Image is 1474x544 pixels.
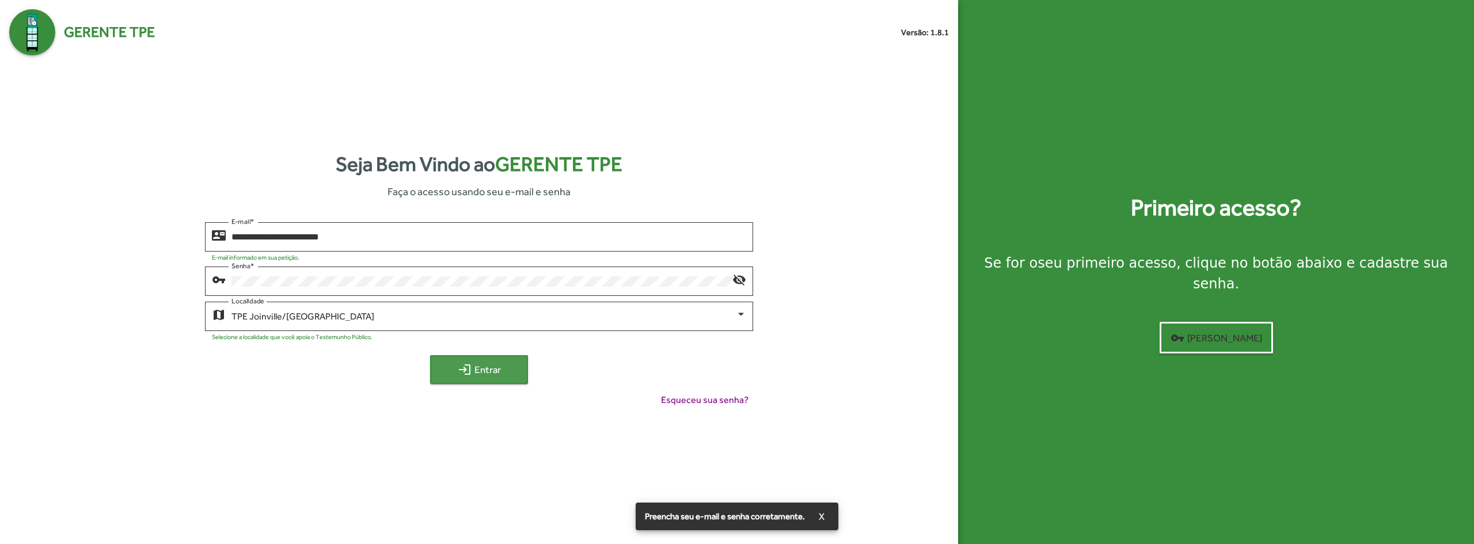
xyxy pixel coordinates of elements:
[645,511,805,522] span: Preencha seu e-mail e senha corretamente.
[495,153,622,176] span: Gerente TPE
[336,149,622,180] strong: Seja Bem Vindo ao
[9,9,55,55] img: Logo Gerente
[1171,328,1262,348] span: [PERSON_NAME]
[440,359,518,380] span: Entrar
[64,21,155,43] span: Gerente TPE
[1131,191,1301,225] strong: Primeiro acesso?
[901,26,949,39] small: Versão: 1.8.1
[972,253,1460,294] div: Se for o , clique no botão abaixo e cadastre sua senha.
[819,506,825,527] span: X
[661,393,749,407] span: Esqueceu sua senha?
[1038,255,1176,271] strong: seu primeiro acesso
[732,272,746,286] mat-icon: visibility_off
[212,228,226,242] mat-icon: contact_mail
[1171,331,1184,345] mat-icon: vpn_key
[212,272,226,286] mat-icon: vpn_key
[212,254,299,261] mat-hint: E-mail informado em sua petição.
[231,311,374,322] span: TPE Joinville/[GEOGRAPHIC_DATA]
[810,506,834,527] button: X
[212,333,373,340] mat-hint: Selecione a localidade que você apoia o Testemunho Público.
[458,363,472,376] mat-icon: login
[388,184,571,199] span: Faça o acesso usando seu e-mail e senha
[212,307,226,321] mat-icon: map
[430,355,528,384] button: Entrar
[1160,322,1273,353] button: [PERSON_NAME]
